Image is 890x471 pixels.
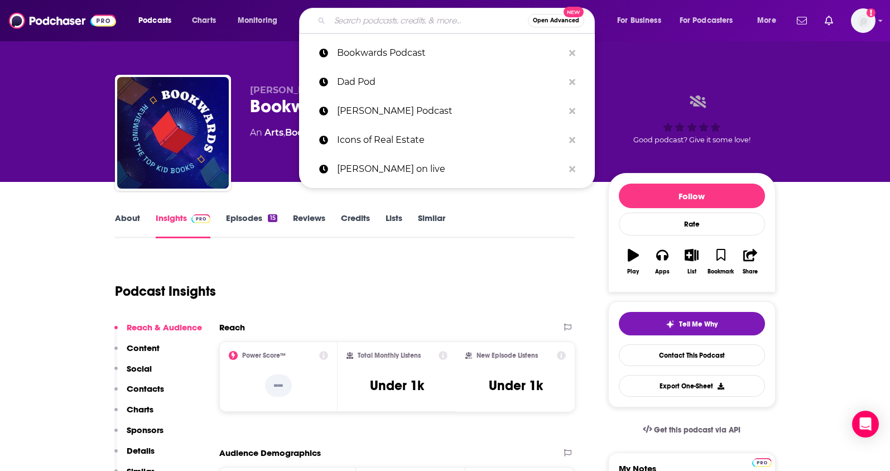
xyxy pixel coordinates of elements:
[114,363,152,384] button: Social
[191,214,211,223] img: Podchaser Pro
[851,8,875,33] img: User Profile
[749,12,790,30] button: open menu
[230,12,292,30] button: open menu
[185,12,223,30] a: Charts
[617,13,661,28] span: For Business
[627,268,639,275] div: Play
[337,126,564,155] p: Icons of Real Estate
[127,425,163,435] p: Sponsors
[192,13,216,28] span: Charts
[299,126,595,155] a: Icons of Real Estate
[851,8,875,33] span: Logged in as kochristina
[299,39,595,68] a: Bookwards Podcast
[127,363,152,374] p: Social
[9,10,116,31] img: Podchaser - Follow, Share and Rate Podcasts
[115,213,140,238] a: About
[127,445,155,456] p: Details
[666,320,675,329] img: tell me why sparkle
[792,11,811,30] a: Show notifications dropdown
[619,213,765,235] div: Rate
[265,374,292,397] p: --
[268,214,277,222] div: 15
[528,14,584,27] button: Open AdvancedNew
[250,85,422,95] span: [PERSON_NAME] & [PERSON_NAME]
[477,352,538,359] h2: New Episode Listens
[330,12,528,30] input: Search podcasts, credits, & more...
[299,97,595,126] a: [PERSON_NAME] Podcast
[634,416,750,444] a: Get this podcast via API
[114,322,202,343] button: Reach & Audience
[285,127,313,138] a: Books
[114,404,153,425] button: Charts
[114,425,163,445] button: Sponsors
[633,136,751,144] span: Good podcast? Give it some love!
[219,448,321,458] h2: Audience Demographics
[708,268,734,275] div: Bookmark
[127,343,160,353] p: Content
[127,404,153,415] p: Charts
[619,375,765,397] button: Export One-Sheet
[386,213,402,238] a: Lists
[418,213,445,238] a: Similar
[680,13,733,28] span: For Podcasters
[310,8,605,33] div: Search podcasts, credits, & more...
[867,8,875,17] svg: Add a profile image
[654,425,740,435] span: Get this podcast via API
[127,322,202,333] p: Reach & Audience
[851,8,875,33] button: Show profile menu
[706,242,735,282] button: Bookmark
[619,344,765,366] a: Contact This Podcast
[743,268,758,275] div: Share
[735,242,764,282] button: Share
[337,68,564,97] p: Dad Pod
[752,458,772,467] img: Podchaser Pro
[533,18,579,23] span: Open Advanced
[687,268,696,275] div: List
[138,13,171,28] span: Podcasts
[341,213,370,238] a: Credits
[608,85,776,154] div: Good podcast? Give it some love!
[115,283,216,300] h1: Podcast Insights
[619,242,648,282] button: Play
[752,456,772,467] a: Pro website
[648,242,677,282] button: Apps
[238,13,277,28] span: Monitoring
[337,39,564,68] p: Bookwards Podcast
[283,127,285,138] span: ,
[114,383,164,404] button: Contacts
[358,352,421,359] h2: Total Monthly Listens
[114,445,155,466] button: Details
[489,377,543,394] h3: Under 1k
[127,383,164,394] p: Contacts
[370,377,424,394] h3: Under 1k
[337,155,564,184] p: jillian on live
[564,7,584,17] span: New
[677,242,706,282] button: List
[655,268,670,275] div: Apps
[619,312,765,335] button: tell me why sparkleTell Me Why
[293,213,325,238] a: Reviews
[337,97,564,126] p: Lila Rose Podcast
[219,322,245,333] h2: Reach
[852,411,879,438] div: Open Intercom Messenger
[299,155,595,184] a: [PERSON_NAME] on live
[820,11,838,30] a: Show notifications dropdown
[250,126,386,140] div: An podcast
[299,68,595,97] a: Dad Pod
[672,12,749,30] button: open menu
[679,320,718,329] span: Tell Me Why
[609,12,675,30] button: open menu
[619,184,765,208] button: Follow
[226,213,277,238] a: Episodes15
[114,343,160,363] button: Content
[757,13,776,28] span: More
[117,77,229,189] img: Bookwards
[131,12,186,30] button: open menu
[242,352,286,359] h2: Power Score™
[264,127,283,138] a: Arts
[156,213,211,238] a: InsightsPodchaser Pro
